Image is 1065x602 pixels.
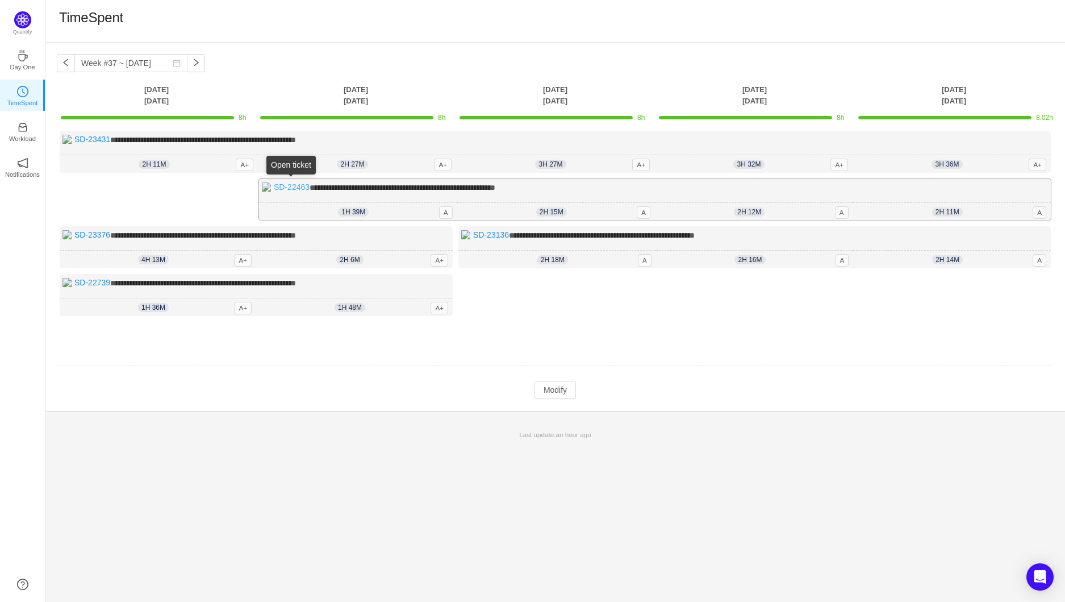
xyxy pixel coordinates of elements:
[335,303,365,312] span: 1h 48m
[138,255,169,264] span: 4h 13m
[14,11,31,28] img: Quantify
[17,89,28,101] a: icon: clock-circleTimeSpent
[337,160,367,169] span: 2h 27m
[59,9,123,26] h1: TimeSpent
[655,84,854,107] th: [DATE] [DATE]
[431,302,448,314] span: A+
[535,160,566,169] span: 3h 27m
[637,206,650,219] span: A
[932,255,963,264] span: 2h 14m
[638,254,651,267] span: A
[556,431,591,438] span: an hour ago
[632,159,650,171] span: A+
[234,254,252,267] span: A+
[239,114,246,122] span: 8h
[734,207,765,217] span: 2h 12m
[234,302,252,314] span: A+
[835,206,849,219] span: A
[74,54,187,72] input: Select a week
[733,160,764,169] span: 3h 32m
[836,254,849,267] span: A
[439,206,453,219] span: A
[74,278,110,287] a: SD-22739
[62,278,72,287] img: 11605
[17,86,28,97] i: icon: clock-circle
[338,207,369,217] span: 1h 39m
[139,160,169,169] span: 2h 11m
[236,159,253,171] span: A+
[1029,159,1046,171] span: A+
[830,159,848,171] span: A+
[438,114,445,122] span: 8h
[1026,563,1054,591] div: Open Intercom Messenger
[932,207,963,217] span: 2h 11m
[536,207,567,217] span: 2h 15m
[434,159,452,171] span: A+
[9,134,36,144] p: Workload
[256,84,456,107] th: [DATE] [DATE]
[10,62,35,72] p: Day One
[7,98,38,108] p: TimeSpent
[537,255,568,264] span: 2h 18m
[854,84,1054,107] th: [DATE] [DATE]
[17,50,28,61] i: icon: coffee
[57,84,256,107] th: [DATE] [DATE]
[837,114,844,122] span: 8h
[1033,254,1046,267] span: A
[336,255,363,264] span: 2h 6m
[17,53,28,65] a: icon: coffeeDay One
[1036,114,1053,122] span: 8.02h
[274,182,310,192] a: SD-22463
[17,579,28,590] a: icon: question-circle
[17,125,28,136] a: icon: inboxWorkload
[57,54,75,72] button: icon: left
[17,157,28,169] i: icon: notification
[17,161,28,172] a: icon: notificationNotifications
[5,169,40,180] p: Notifications
[74,230,110,239] a: SD-23376
[932,160,962,169] span: 3h 36m
[534,381,576,399] button: Modify
[187,54,205,72] button: icon: right
[17,122,28,133] i: icon: inbox
[74,135,110,144] a: SD-23431
[637,114,645,122] span: 8h
[62,135,72,144] img: 11605
[1033,206,1046,219] span: A
[62,230,72,239] img: 11605
[431,254,448,267] span: A+
[138,303,169,312] span: 1h 36m
[13,28,32,36] p: Quantify
[461,230,470,239] img: 11605
[173,59,181,67] i: icon: calendar
[519,431,591,438] span: Last update:
[473,230,509,239] a: SD-23136
[266,156,316,175] div: Open ticket
[262,182,271,192] img: 11605
[734,255,765,264] span: 2h 16m
[456,84,655,107] th: [DATE] [DATE]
